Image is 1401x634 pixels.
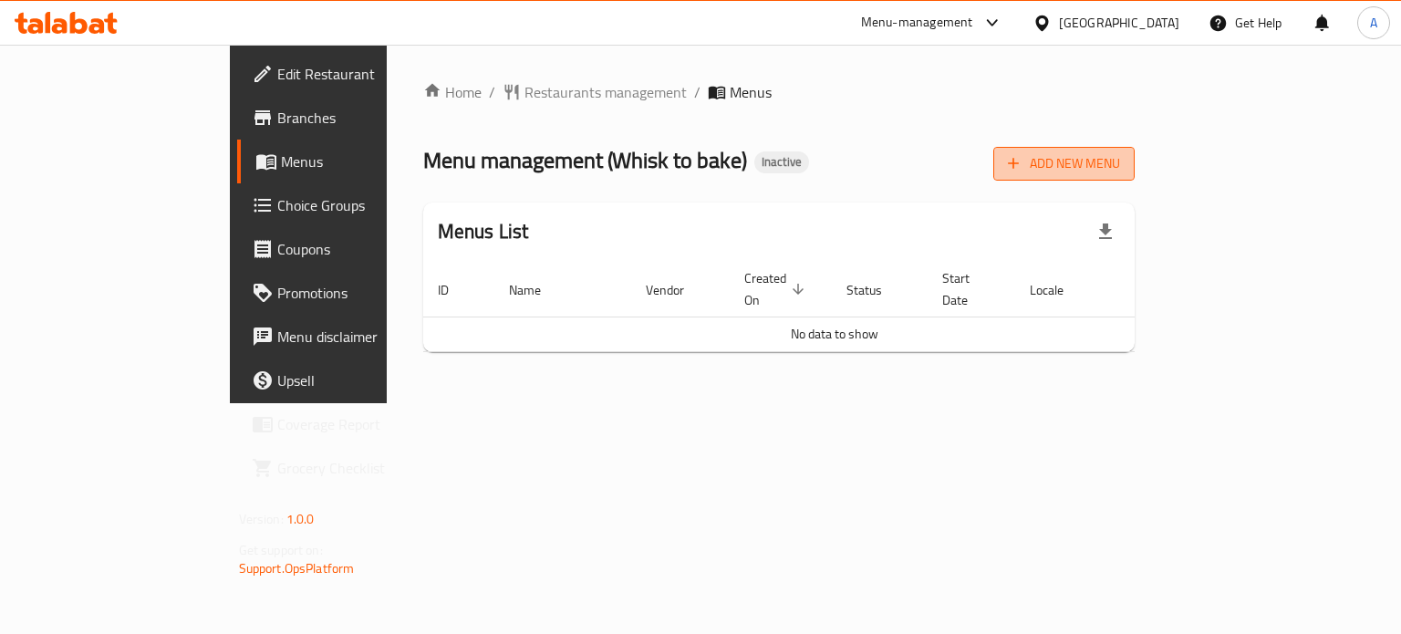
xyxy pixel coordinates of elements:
a: Edit Restaurant [237,52,464,96]
table: enhanced table [423,262,1246,352]
th: Actions [1109,262,1246,317]
a: Coverage Report [237,402,464,446]
span: Vendor [646,279,708,301]
h2: Menus List [438,218,529,245]
span: Name [509,279,565,301]
span: Menu disclaimer [277,326,450,348]
span: Version: [239,507,284,531]
span: Start Date [942,267,993,311]
span: A [1370,13,1377,33]
div: Inactive [754,151,809,173]
div: [GEOGRAPHIC_DATA] [1059,13,1179,33]
span: Edit Restaurant [277,63,450,85]
span: Coupons [277,238,450,260]
span: Menus [281,151,450,172]
span: Promotions [277,282,450,304]
span: No data to show [791,322,878,346]
li: / [694,81,700,103]
span: 1.0.0 [286,507,315,531]
a: Menu disclaimer [237,315,464,359]
a: Coupons [237,227,464,271]
span: Created On [744,267,810,311]
a: Choice Groups [237,183,464,227]
span: Locale [1030,279,1087,301]
a: Menus [237,140,464,183]
div: Menu-management [861,12,973,34]
span: Restaurants management [524,81,687,103]
span: Coverage Report [277,413,450,435]
button: Add New Menu [993,147,1135,181]
span: Get support on: [239,538,323,562]
span: Menus [730,81,772,103]
span: Choice Groups [277,194,450,216]
a: Upsell [237,359,464,402]
span: Inactive [754,154,809,170]
span: ID [438,279,472,301]
span: Menu management ( Whisk to bake ) [423,140,747,181]
a: Restaurants management [503,81,687,103]
a: Grocery Checklist [237,446,464,490]
nav: breadcrumb [423,81,1136,103]
span: Upsell [277,369,450,391]
a: Support.OpsPlatform [239,556,355,580]
span: Status [846,279,906,301]
div: Export file [1084,210,1127,254]
a: Branches [237,96,464,140]
span: Grocery Checklist [277,457,450,479]
li: / [489,81,495,103]
a: Promotions [237,271,464,315]
span: Add New Menu [1008,152,1120,175]
span: Branches [277,107,450,129]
